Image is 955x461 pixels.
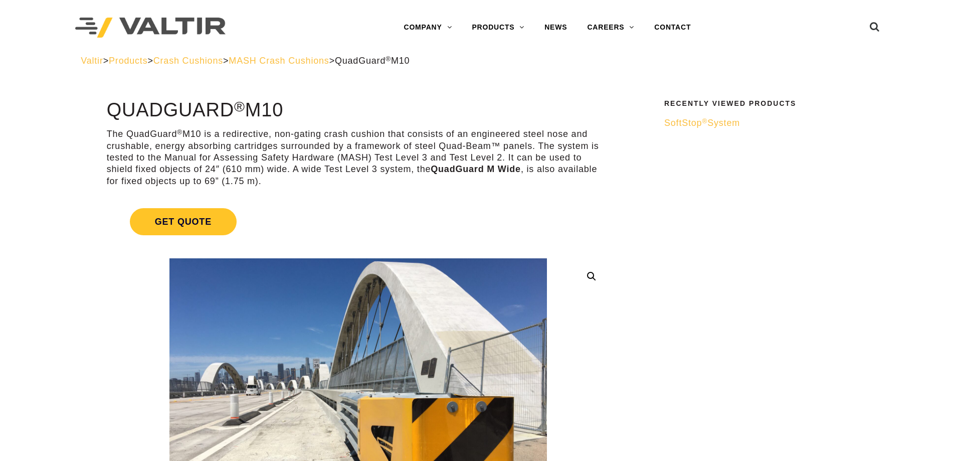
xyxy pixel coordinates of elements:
[577,18,644,38] a: CAREERS
[153,56,223,66] a: Crash Cushions
[107,128,610,187] p: The QuadGuard M10 is a redirective, non-gating crash cushion that consists of an engineered steel...
[109,56,147,66] a: Products
[664,117,868,129] a: SoftStop®System
[702,117,707,125] sup: ®
[462,18,534,38] a: PRODUCTS
[130,208,237,235] span: Get Quote
[431,164,521,174] strong: QuadGuard M Wide
[394,18,462,38] a: COMPANY
[107,100,610,121] h1: QuadGuard M10
[335,56,410,66] span: QuadGuard M10
[664,100,868,107] h2: Recently Viewed Products
[234,98,245,114] sup: ®
[81,56,103,66] a: Valtir
[644,18,701,38] a: CONTACT
[386,55,391,63] sup: ®
[177,128,182,136] sup: ®
[75,18,226,38] img: Valtir
[81,55,874,67] div: > > > >
[107,196,610,247] a: Get Quote
[664,118,740,128] span: SoftStop System
[229,56,329,66] a: MASH Crash Cushions
[534,18,577,38] a: NEWS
